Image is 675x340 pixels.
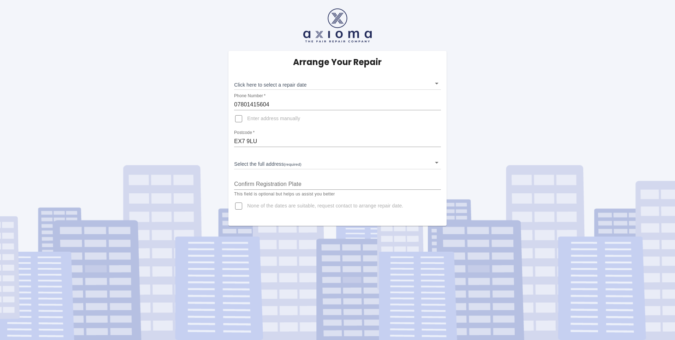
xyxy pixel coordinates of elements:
[293,57,382,68] h5: Arrange Your Repair
[303,8,372,42] img: axioma
[234,191,441,198] p: This field is optional but helps us assist you better
[234,130,255,136] label: Postcode
[247,115,300,122] span: Enter address manually
[247,203,403,210] span: None of the dates are suitable, request contact to arrange repair date.
[234,93,265,99] label: Phone Number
